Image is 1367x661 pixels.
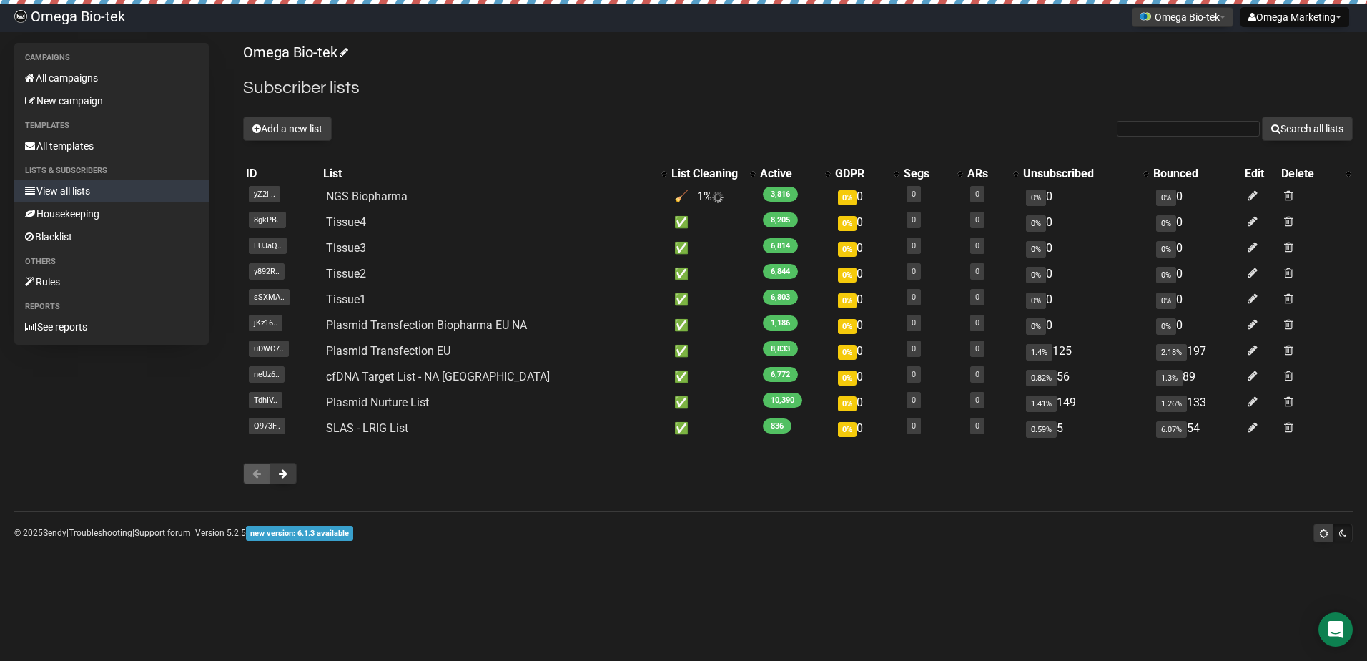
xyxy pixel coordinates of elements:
span: 8,205 [763,212,798,227]
span: 1.41% [1026,396,1057,412]
span: 0% [1026,241,1046,258]
a: 0 [912,370,916,379]
td: 0 [832,184,901,210]
a: Sendy [43,528,66,538]
a: 0 [912,421,916,431]
td: 0 [832,364,901,390]
a: 0 [912,293,916,302]
td: 149 [1020,390,1150,416]
td: ✅ [668,338,757,364]
a: Housekeeping [14,202,209,225]
td: 197 [1150,338,1241,364]
th: Bounced: No sort applied, sorting is disabled [1150,164,1241,184]
span: 0% [1156,318,1176,335]
img: loader.gif [712,192,724,203]
a: Plasmid Transfection Biopharma EU NA [326,318,527,332]
th: Active: No sort applied, activate to apply an ascending sort [757,164,832,184]
td: ✅ [668,313,757,338]
button: Omega Bio-tek [1132,7,1233,27]
td: 0 [1150,184,1241,210]
span: 0% [838,396,857,411]
span: Q973F.. [249,418,285,434]
th: Unsubscribed: No sort applied, activate to apply an ascending sort [1020,164,1150,184]
span: 2.18% [1156,344,1187,361]
span: 0% [838,190,857,205]
span: 6.07% [1156,421,1187,438]
td: 125 [1020,338,1150,364]
td: 0 [1020,287,1150,313]
a: 0 [975,318,979,328]
span: y892R.. [249,263,285,280]
td: 0 [1150,261,1241,287]
a: Tissue4 [326,215,366,229]
div: ARs [967,167,1006,181]
span: 0% [838,293,857,308]
td: ✅ [668,390,757,416]
div: List [323,167,654,181]
a: All templates [14,134,209,157]
div: Delete [1281,167,1338,181]
span: TdhIV.. [249,392,282,408]
th: ARs: No sort applied, activate to apply an ascending sort [964,164,1020,184]
div: Edit [1245,167,1276,181]
a: SLAS - LRIG List [326,421,408,435]
span: sSXMA.. [249,289,290,305]
a: Troubleshooting [69,528,132,538]
span: 0% [1156,215,1176,232]
div: Open Intercom Messenger [1318,612,1353,647]
a: 0 [975,396,979,405]
a: 0 [975,190,979,199]
td: 0 [1150,210,1241,235]
td: ✅ [668,210,757,235]
th: GDPR: No sort applied, activate to apply an ascending sort [832,164,901,184]
span: 0% [1156,267,1176,283]
span: 0% [838,371,857,386]
a: Rules [14,270,209,293]
div: Bounced [1153,167,1238,181]
th: ID: No sort applied, sorting is disabled [243,164,320,184]
a: 0 [975,344,979,353]
th: List Cleaning: No sort applied, activate to apply an ascending sort [668,164,757,184]
span: 10,390 [763,393,802,408]
a: 0 [912,190,916,199]
td: 89 [1150,364,1241,390]
span: 1.3% [1156,370,1183,386]
span: 0% [838,319,857,334]
a: See reports [14,315,209,338]
h2: Subscriber lists [243,75,1353,101]
span: 0.82% [1026,370,1057,386]
li: Lists & subscribers [14,162,209,180]
td: 0 [832,261,901,287]
a: new version: 6.1.3 available [246,528,353,538]
span: 0% [1156,190,1176,206]
div: Unsubscribed [1023,167,1136,181]
div: Segs [904,167,950,181]
a: 0 [975,370,979,379]
a: View all lists [14,180,209,202]
td: 54 [1150,416,1241,441]
span: yZ2lI.. [249,186,280,202]
a: New campaign [14,89,209,112]
td: 0 [832,390,901,416]
span: 0% [1156,241,1176,258]
a: Plasmid Nurture List [326,396,429,409]
th: Edit: No sort applied, sorting is disabled [1242,164,1279,184]
td: 0 [1150,313,1241,338]
td: 0 [832,210,901,235]
div: GDPR [835,167,887,181]
span: 0% [1156,293,1176,309]
li: Templates [14,117,209,134]
span: 6,844 [763,264,798,279]
td: 0 [1020,184,1150,210]
td: 🧹 1% [668,184,757,210]
a: 0 [912,318,916,328]
div: Active [760,167,818,181]
span: 6,814 [763,238,798,253]
a: Support forum [134,528,191,538]
span: 0% [1026,267,1046,283]
button: Search all lists [1262,117,1353,141]
a: 0 [912,215,916,225]
img: 1701ad020795bef423df3e17313bb685 [14,10,27,23]
span: 0% [1026,215,1046,232]
li: Others [14,253,209,270]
